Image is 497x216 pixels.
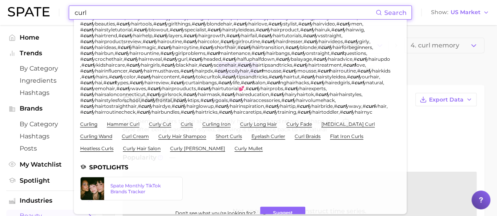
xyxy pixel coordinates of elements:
[221,80,230,85] em: curl
[6,195,96,207] button: Industries
[330,133,363,139] a: flat iron curls
[303,27,312,33] em: curl
[297,62,306,68] em: curl
[158,44,161,50] span: #
[286,121,312,127] a: curly fade
[288,44,297,50] em: curl
[214,68,217,74] span: #
[211,62,237,68] span: yscenehair
[204,21,232,27] span: yblondehair
[315,33,341,38] span: yvsstraight
[235,145,263,151] a: curly mullet
[303,33,306,38] span: #
[92,44,116,50] span: yhairideas
[193,68,213,74] span: yhairpdx
[121,44,130,50] em: curl
[310,21,335,27] span: yhairvideo
[80,44,83,50] span: #
[207,50,210,56] span: #
[116,80,128,85] span: types
[80,133,112,139] a: curling wand
[253,68,262,74] em: curl
[279,56,288,62] em: curl
[451,10,480,15] span: US Market
[238,33,257,38] span: yhairfail
[220,38,224,44] span: #
[357,68,360,74] span: #
[137,74,140,80] span: #
[118,50,127,56] em: curl
[207,27,211,33] span: #
[83,80,92,85] em: curl
[80,80,83,85] span: #
[142,80,169,85] span: yhairreview
[217,68,226,74] em: curl
[164,62,173,68] em: curl
[6,74,96,87] a: Ingredients
[6,130,96,142] a: Hashtags
[149,121,171,127] a: curly cut
[20,177,83,184] span: Spotlight
[218,80,221,85] span: #
[146,27,169,33] span: yblowout
[271,21,281,27] em: curl
[253,80,266,85] span: salon
[251,50,255,56] span: #
[109,74,112,80] span: #
[261,38,264,44] span: #
[83,38,92,44] em: curl
[344,38,347,44] span: #
[226,68,249,74] span: ycoilyhair
[273,38,303,44] span: yhairdresser
[20,50,83,57] span: Trends
[137,27,146,33] em: curl
[293,62,297,68] span: #
[170,145,225,151] a: curly [PERSON_NAME]
[201,56,221,62] span: yheaded
[126,62,129,68] span: #
[241,62,250,68] em: curl
[6,31,96,44] a: Home
[20,89,83,96] span: Hashtags
[235,56,275,62] span: yhalfuphalfdown
[80,177,183,200] a: Spate Monthly TikTok Brands Tracker
[84,62,94,68] em: curl
[343,50,366,56] span: questions
[123,145,161,151] a: curly hair salon
[281,21,297,27] span: ystylist
[141,68,179,74] span: yhairmusthaves
[233,21,237,27] span: #
[295,68,316,74] span: ymousse
[166,56,175,62] em: curl
[118,33,121,38] span: #
[301,74,304,80] span: #
[255,50,264,56] em: curl
[94,74,108,80] span: yhairs
[347,74,350,80] span: #
[270,33,302,38] span: yhairtutorials
[306,33,315,38] em: curl
[192,21,195,27] span: #
[92,56,123,62] span: ycrochethair
[366,56,390,62] span: yhairupdo
[261,33,270,38] em: curl
[193,74,221,80] span: ytokcurltok
[115,50,118,56] span: #
[330,44,372,50] span: yhairforbeginners
[163,56,166,62] span: #
[81,62,84,68] span: #
[339,21,348,27] em: curl
[149,74,180,80] span: yhaircontent
[244,80,253,85] em: curl
[165,21,191,27] span: ygirlthings
[172,50,205,56] span: ygirlproblems
[210,50,219,56] em: curl
[174,80,183,85] em: curl
[268,21,271,27] span: #
[119,21,128,27] em: curl
[286,68,295,74] em: curl
[301,21,310,27] em: curl
[250,68,253,74] span: #
[313,74,346,80] span: yhairstyleidea
[240,44,249,50] em: curl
